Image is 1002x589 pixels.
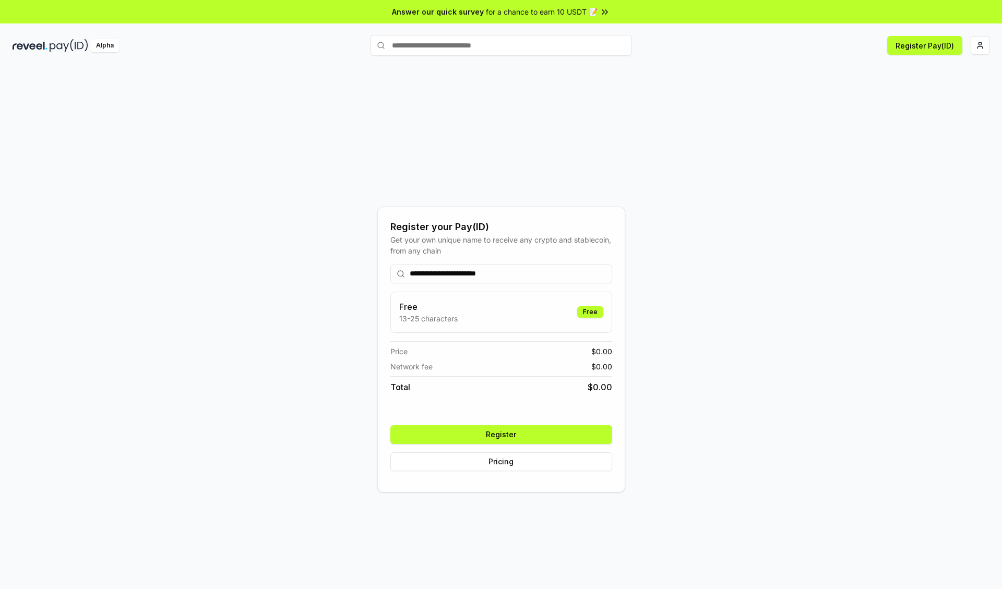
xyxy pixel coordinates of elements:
[588,381,612,393] span: $ 0.00
[390,220,612,234] div: Register your Pay(ID)
[486,6,598,17] span: for a chance to earn 10 USDT 📝
[390,381,410,393] span: Total
[390,346,408,357] span: Price
[13,39,47,52] img: reveel_dark
[390,361,433,372] span: Network fee
[390,452,612,471] button: Pricing
[392,6,484,17] span: Answer our quick survey
[591,346,612,357] span: $ 0.00
[591,361,612,372] span: $ 0.00
[90,39,120,52] div: Alpha
[390,234,612,256] div: Get your own unique name to receive any crypto and stablecoin, from any chain
[577,306,603,318] div: Free
[399,313,458,324] p: 13-25 characters
[50,39,88,52] img: pay_id
[390,425,612,444] button: Register
[887,36,962,55] button: Register Pay(ID)
[399,300,458,313] h3: Free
